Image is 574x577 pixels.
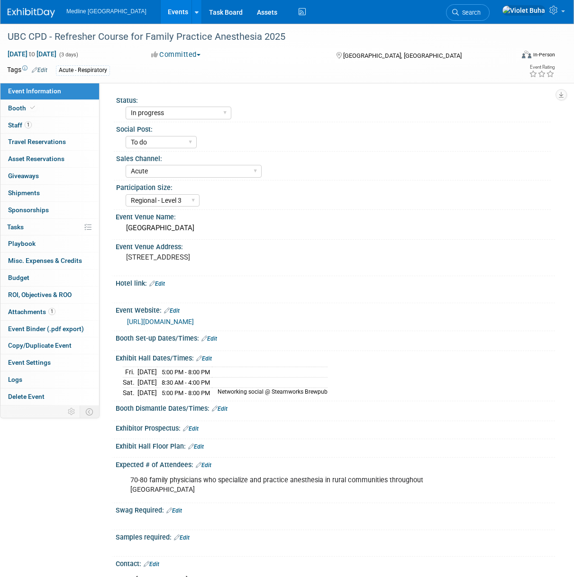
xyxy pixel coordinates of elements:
[137,388,157,397] td: [DATE]
[8,291,72,298] span: ROI, Objectives & ROO
[126,253,288,261] pre: [STREET_ADDRESS]
[123,378,137,388] td: Sat.
[174,534,190,541] a: Edit
[116,93,551,105] div: Status:
[30,105,35,110] i: Booth reservation complete
[475,49,555,63] div: Event Format
[0,354,99,371] a: Event Settings
[8,8,55,18] img: ExhibitDay
[183,425,199,432] a: Edit
[0,219,99,235] a: Tasks
[0,304,99,320] a: Attachments1
[8,257,82,264] span: Misc. Expenses & Credits
[8,87,61,95] span: Event Information
[116,530,555,542] div: Samples required:
[8,393,45,400] span: Delete Event
[123,388,137,397] td: Sat.
[116,276,555,288] div: Hotel link:
[144,561,159,568] a: Edit
[8,206,49,214] span: Sponsorships
[124,471,467,499] div: 70-80 family physicians who specialize and practice anesthesia in rural communities throughout [G...
[0,388,99,405] a: Delete Event
[502,5,546,16] img: Violet Buha
[0,321,99,337] a: Event Binder (.pdf export)
[8,274,29,281] span: Budget
[116,303,555,316] div: Event Website:
[8,308,55,316] span: Attachments
[0,337,99,354] a: Copy/Duplicate Event
[66,8,146,15] span: Medline [GEOGRAPHIC_DATA]
[116,180,551,192] div: Participation Size:
[116,122,551,134] div: Social Post:
[212,388,328,397] td: Networking social @ Steamworks Brewpub
[7,223,24,231] span: Tasks
[8,121,32,129] span: Staff
[0,134,99,150] a: Travel Reservations
[164,307,180,314] a: Edit
[0,287,99,303] a: ROI, Objectives & ROO
[522,51,531,58] img: Format-Inperson.png
[4,28,508,45] div: UBC CPD - Refresher Course for Family Practice Anesthesia 2025
[188,443,204,450] a: Edit
[201,335,217,342] a: Edit
[0,270,99,286] a: Budget
[8,172,39,180] span: Giveaways
[212,406,228,412] a: Edit
[446,4,490,21] a: Search
[529,65,555,70] div: Event Rating
[8,240,36,247] span: Playbook
[0,168,99,184] a: Giveaways
[137,367,157,378] td: [DATE]
[0,151,99,167] a: Asset Reservations
[27,50,36,58] span: to
[116,421,555,433] div: Exhibitor Prospectus:
[166,507,182,514] a: Edit
[162,389,210,397] span: 5:00 PM - 8:00 PM
[7,50,57,58] span: [DATE] [DATE]
[8,325,84,333] span: Event Binder (.pdf export)
[56,65,110,75] div: Acute - Respiratory
[162,379,210,386] span: 8:30 AM - 4:00 PM
[8,342,72,349] span: Copy/Duplicate Event
[459,9,481,16] span: Search
[0,83,99,99] a: Event Information
[116,401,555,414] div: Booth Dismantle Dates/Times:
[196,462,211,469] a: Edit
[533,51,555,58] div: In-Person
[58,52,78,58] span: (3 days)
[8,104,37,112] span: Booth
[162,369,210,376] span: 5:00 PM - 8:00 PM
[64,406,80,418] td: Personalize Event Tab Strip
[25,121,32,128] span: 1
[123,367,137,378] td: Fri.
[8,155,64,162] span: Asset Reservations
[116,458,555,470] div: Expected # of Attendees:
[48,308,55,315] span: 1
[116,439,555,451] div: Exhibit Hall Floor Plan:
[116,210,555,222] div: Event Venue Name:
[8,359,51,366] span: Event Settings
[116,557,555,569] div: Contact:
[149,280,165,287] a: Edit
[0,185,99,201] a: Shipments
[116,351,555,363] div: Exhibit Hall Dates/Times:
[196,355,212,362] a: Edit
[0,371,99,388] a: Logs
[0,252,99,269] a: Misc. Expenses & Credits
[127,318,194,325] a: [URL][DOMAIN_NAME]
[0,202,99,218] a: Sponsorships
[0,235,99,252] a: Playbook
[8,376,22,383] span: Logs
[80,406,100,418] td: Toggle Event Tabs
[116,503,555,515] div: Swag Required:
[116,331,555,343] div: Booth Set-up Dates/Times:
[0,100,99,117] a: Booth
[123,221,548,235] div: [GEOGRAPHIC_DATA]
[8,189,40,197] span: Shipments
[8,138,66,145] span: Travel Reservations
[0,117,99,134] a: Staff1
[32,67,47,73] a: Edit
[148,50,204,60] button: Committed
[343,52,462,59] span: [GEOGRAPHIC_DATA], [GEOGRAPHIC_DATA]
[7,65,47,76] td: Tags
